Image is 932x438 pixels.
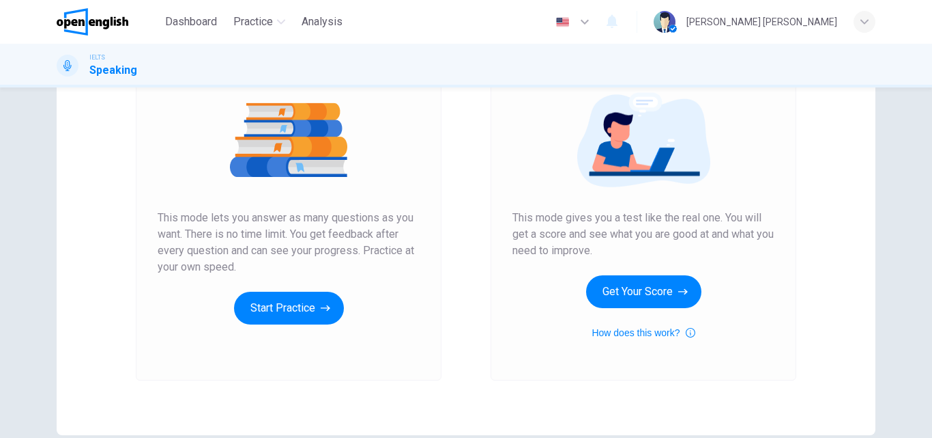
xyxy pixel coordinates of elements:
h1: Speaking [89,62,137,79]
button: How does this work? [592,325,695,341]
div: [PERSON_NAME] [PERSON_NAME] [686,14,837,30]
span: Analysis [302,14,343,30]
a: OpenEnglish logo [57,8,160,36]
button: Dashboard [160,10,222,34]
img: OpenEnglish logo [57,8,128,36]
img: en [554,17,571,27]
img: Profile picture [654,11,675,33]
span: Dashboard [165,14,217,30]
span: This mode lets you answer as many questions as you want. There is no time limit. You get feedback... [158,210,420,275]
span: Practice [233,14,273,30]
span: IELTS [89,53,105,62]
button: Practice [228,10,291,34]
button: Analysis [296,10,348,34]
button: Start Practice [234,292,344,325]
button: Get Your Score [586,275,701,308]
span: This mode gives you a test like the real one. You will get a score and see what you are good at a... [512,210,774,259]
